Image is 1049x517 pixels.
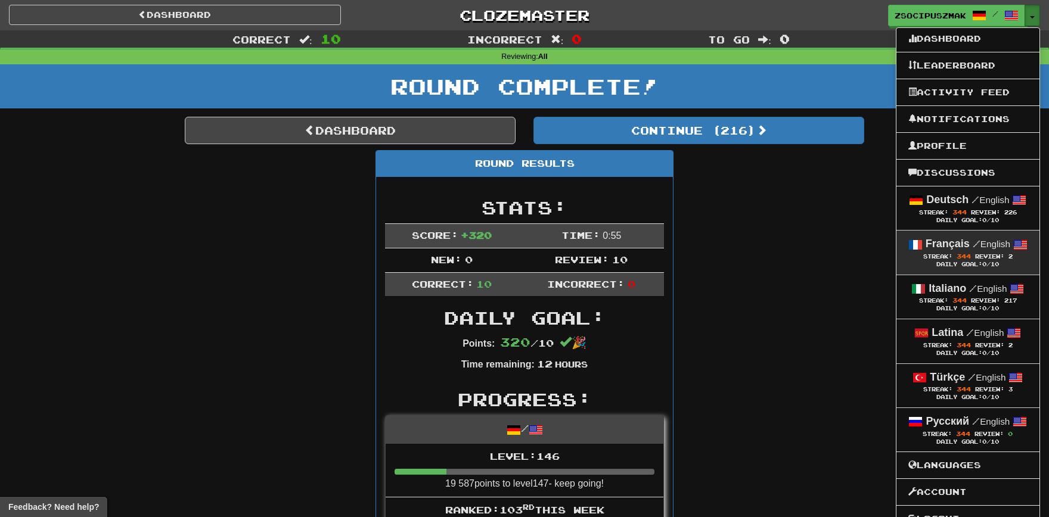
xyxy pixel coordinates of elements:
span: Streak: [923,253,952,260]
span: 🎉 [560,336,586,349]
span: 2 [1008,342,1013,348]
span: 217 [1004,297,1017,304]
a: Dashboard [185,117,516,144]
a: Dashboard [9,5,341,25]
a: Account [896,484,1039,500]
strong: Русский [926,415,969,427]
span: Score: [412,229,458,241]
span: 12 [537,358,553,369]
strong: Türkçe [930,371,965,383]
span: Review: [975,386,1004,393]
a: Русский /English Streak: 344 Review: 0 Daily Goal:0/10 [896,408,1039,451]
div: / [386,416,663,444]
small: English [966,328,1004,338]
small: English [973,239,1010,249]
h2: Stats: [385,198,664,217]
a: Leaderboard [896,58,1039,73]
a: Languages [896,457,1039,473]
a: Notifications [896,111,1039,127]
a: Deutsch /English Streak: 344 Review: 226 Daily Goal:0/10 [896,186,1039,230]
a: Italiano /English Streak: 344 Review: 217 Daily Goal:0/10 [896,275,1039,319]
div: Daily Goal: /10 [908,261,1028,269]
span: : [299,35,312,45]
span: 3 [1008,386,1013,393]
span: Streak: [923,386,952,393]
span: 0 [982,305,986,312]
strong: All [538,52,548,61]
div: Daily Goal: /10 [908,217,1028,225]
span: 344 [957,253,971,260]
span: Incorrect [467,33,542,45]
span: Level: 146 [490,450,560,462]
button: Continue (216) [533,117,864,144]
span: / [968,372,976,382]
span: 0 [1008,430,1013,437]
a: Profile [896,138,1039,154]
span: 0 [982,261,986,267]
span: 344 [957,341,971,348]
span: 226 [1004,209,1017,216]
span: 0 [780,32,790,46]
span: Review: [974,431,1004,437]
strong: Time remaining: [461,359,535,369]
strong: Latina [932,326,963,338]
span: 344 [957,385,971,393]
a: Discussions [896,165,1039,180]
span: Correct: [412,278,474,289]
a: Activity Feed [896,85,1039,100]
span: 10 [612,254,628,265]
li: 19 587 points to level 147 - keep going! [386,444,663,497]
span: Streak: [919,297,948,304]
span: 0 [982,350,986,356]
span: Correct [232,33,291,45]
span: 344 [952,208,967,216]
h2: Daily Goal: [385,308,664,328]
span: : [758,35,771,45]
span: 2 [1008,253,1013,260]
span: / [966,327,974,338]
strong: Points: [463,338,495,348]
span: 344 [952,297,967,304]
h2: Progress: [385,390,664,409]
a: Latina /English Streak: 344 Review: 2 Daily Goal:0/10 [896,319,1039,363]
span: Review: [971,297,1000,304]
span: Streak: [919,209,948,216]
a: zsocipuszmak / [888,5,1025,26]
span: 0 [982,217,986,223]
span: : [551,35,564,45]
span: 0 [465,254,473,265]
strong: Deutsch [926,194,969,205]
span: / [969,283,977,294]
span: 0 [982,394,986,400]
span: Time: [561,229,600,241]
small: English [969,284,1007,294]
span: Incorrect: [547,278,625,289]
a: Dashboard [896,31,1039,46]
strong: Italiano [929,282,966,294]
span: / [972,194,979,205]
span: zsocipuszmak [895,10,966,21]
span: 10 [321,32,341,46]
span: 0 [572,32,582,46]
span: Ranked: 103 this week [445,504,604,515]
div: Daily Goal: /10 [908,350,1028,357]
span: / [992,10,998,18]
span: Streak: [923,342,952,348]
span: 320 [500,335,530,349]
span: 0 : 55 [603,231,621,241]
span: New: [431,254,462,265]
span: / [972,416,980,426]
div: Daily Goal: /10 [908,305,1028,313]
span: Review: [971,209,1000,216]
span: / 10 [500,337,554,348]
div: Round Results [376,151,673,177]
small: English [972,195,1009,205]
span: + 320 [461,229,492,241]
small: English [968,372,1005,382]
a: Türkçe /English Streak: 344 Review: 3 Daily Goal:0/10 [896,364,1039,407]
span: Streak: [923,431,952,437]
span: 0 [982,438,986,445]
sup: rd [523,503,535,511]
h1: Round Complete! [4,74,1045,98]
span: 10 [476,278,492,289]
